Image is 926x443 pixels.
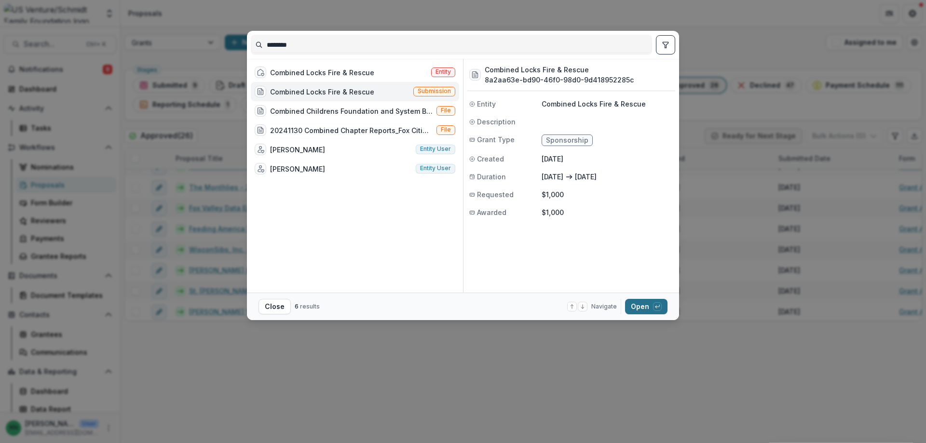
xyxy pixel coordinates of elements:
span: Entity user [420,165,451,172]
span: File [441,107,451,114]
div: [PERSON_NAME] [270,164,325,174]
span: File [441,126,451,133]
div: 20241130 Combined Chapter Reports_Fox Cities.pdf [270,125,433,135]
div: Combined Locks Fire & Rescue [270,67,374,78]
button: toggle filters [656,35,675,54]
p: $1,000 [542,207,673,217]
span: results [300,303,320,310]
button: Open [625,299,667,314]
p: [DATE] [542,172,563,182]
span: 6 [295,303,299,310]
div: [PERSON_NAME] [270,145,325,155]
h3: 8a2aa63e-bd90-46f0-98d0-9d418952285c [485,75,634,85]
span: Entity [477,99,496,109]
div: Combined Childrens Foundation and System Board Lists 2025.pdf [270,106,433,116]
span: Navigate [591,302,617,311]
p: Combined Locks Fire & Rescue [542,99,673,109]
h3: Combined Locks Fire & Rescue [485,65,634,75]
div: Combined Locks Fire & Rescue [270,87,374,97]
span: Entity [436,68,451,75]
span: Submission [418,88,451,94]
span: Awarded [477,207,506,217]
p: [DATE] [542,154,673,164]
span: Created [477,154,504,164]
span: Requested [477,189,514,200]
button: Close [259,299,291,314]
p: $1,000 [542,189,673,200]
span: Sponsorship [546,136,588,145]
span: Duration [477,172,506,182]
p: [DATE] [575,172,597,182]
span: Grant Type [477,134,515,145]
span: Entity user [420,146,451,152]
span: Description [477,117,516,127]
